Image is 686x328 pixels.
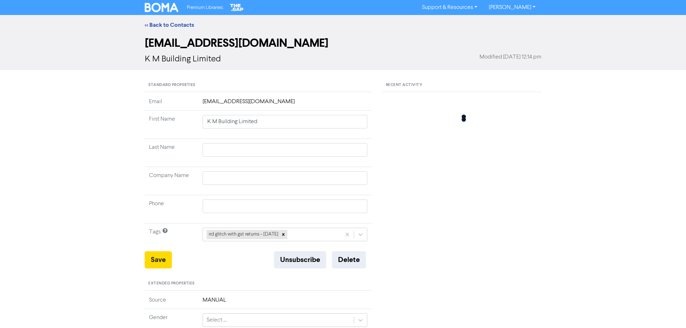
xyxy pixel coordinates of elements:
a: Support & Resources [416,2,483,13]
span: K M Building Limited [145,55,221,64]
td: Tags [145,223,198,252]
div: Extended Properties [145,277,372,291]
iframe: Chat Widget [596,251,686,328]
img: BOMA Logo [145,3,178,12]
span: Modified [DATE] 12:14 pm [479,53,541,61]
a: [PERSON_NAME] [483,2,541,13]
div: Recent Activity [382,79,541,92]
img: The Gap [229,3,245,12]
button: Save [145,251,172,268]
h2: [EMAIL_ADDRESS][DOMAIN_NAME] [145,36,541,50]
td: First Name [145,111,198,139]
td: Email [145,97,198,111]
button: Unsubscribe [274,251,326,268]
td: Company Name [145,167,198,195]
button: Delete [332,251,366,268]
td: Source [145,296,198,309]
span: Premium Libraries: [187,5,223,10]
td: [EMAIL_ADDRESS][DOMAIN_NAME] [198,97,372,111]
a: << Back to Contacts [145,21,194,29]
td: Last Name [145,139,198,167]
td: MANUAL [198,296,372,309]
div: Select ... [207,316,227,324]
div: ird glitch with gst returns - [DATE] [207,230,279,239]
td: Phone [145,195,198,223]
div: Standard Properties [145,79,372,92]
